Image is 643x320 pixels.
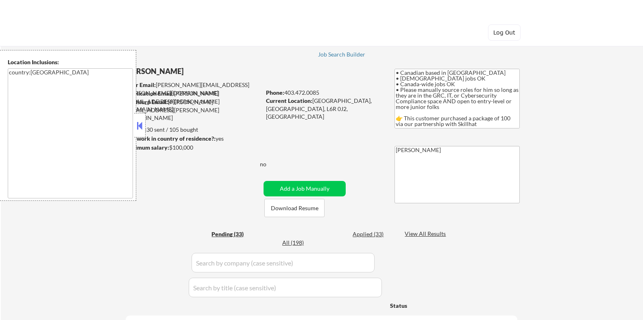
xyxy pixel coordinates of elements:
div: [PERSON_NAME] [126,66,293,76]
div: Pending (33) [211,230,252,238]
strong: Minimum salary: [125,144,169,151]
strong: Mailslurp Email: [126,98,168,105]
div: Job Search Builder [318,52,366,57]
div: Status [390,298,460,313]
button: Add a Job Manually [264,181,346,196]
button: Log Out [488,24,521,41]
div: [PERSON_NAME][EMAIL_ADDRESS][PERSON_NAME][DOMAIN_NAME] [126,81,261,97]
strong: Can work in country of residence?: [125,135,216,142]
div: no [260,160,283,168]
div: [GEOGRAPHIC_DATA], [GEOGRAPHIC_DATA], L6R 0J2, [GEOGRAPHIC_DATA] [266,97,381,121]
strong: Current Location: [266,97,312,104]
strong: Application Email: [126,90,174,97]
div: $100,000 [125,144,261,152]
strong: Phone: [266,89,284,96]
div: All (198) [282,239,323,247]
div: yes [125,135,258,143]
div: 403.472.0085 [266,89,381,97]
div: Applied (33) [353,230,393,238]
button: Download Resume [264,199,325,217]
div: 30 sent / 105 bought [125,126,261,134]
input: Search by title (case sensitive) [189,278,382,297]
a: Job Search Builder [318,51,366,59]
div: Location Inclusions: [8,58,133,66]
div: View All Results [405,230,448,238]
div: [PERSON_NAME][EMAIL_ADDRESS][PERSON_NAME][DOMAIN_NAME] [126,98,261,122]
input: Search by company (case sensitive) [192,253,375,272]
div: [PERSON_NAME][EMAIL_ADDRESS][PERSON_NAME][DOMAIN_NAME] [126,89,261,113]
